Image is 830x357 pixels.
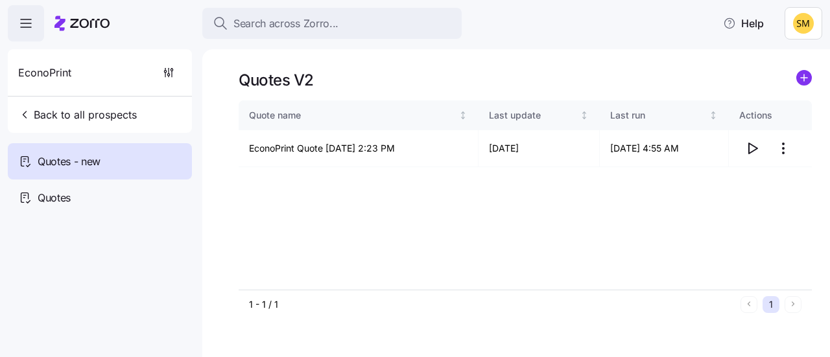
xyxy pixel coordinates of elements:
[458,111,468,120] div: Not sorted
[785,296,801,313] button: Next page
[249,298,735,311] div: 1 - 1 / 1
[239,70,314,90] h1: Quotes V2
[489,108,578,122] div: Last update
[709,111,718,120] div: Not sorted
[763,296,779,313] button: 1
[13,102,142,128] button: Back to all prospects
[8,179,192,216] a: Quotes
[723,16,764,31] span: Help
[38,190,71,206] span: Quotes
[479,100,600,130] th: Last updateNot sorted
[202,8,462,39] button: Search across Zorro...
[796,70,812,86] svg: add icon
[580,111,589,120] div: Not sorted
[18,65,71,81] span: EconoPrint
[249,108,456,122] div: Quote name
[739,108,801,122] div: Actions
[610,108,707,122] div: Last run
[38,154,101,170] span: Quotes - new
[796,70,812,90] a: add icon
[793,13,814,34] img: 332abf8e25fa19fe34a8803d60b8fe92
[239,130,479,167] td: EconoPrint Quote [DATE] 2:23 PM
[8,143,192,179] a: Quotes - new
[18,107,137,122] span: Back to all prospects
[239,100,479,130] th: Quote nameNot sorted
[600,100,729,130] th: Last runNot sorted
[233,16,338,32] span: Search across Zorro...
[479,130,600,167] td: [DATE]
[741,296,757,313] button: Previous page
[600,130,729,167] td: [DATE] 4:55 AM
[713,10,774,36] button: Help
